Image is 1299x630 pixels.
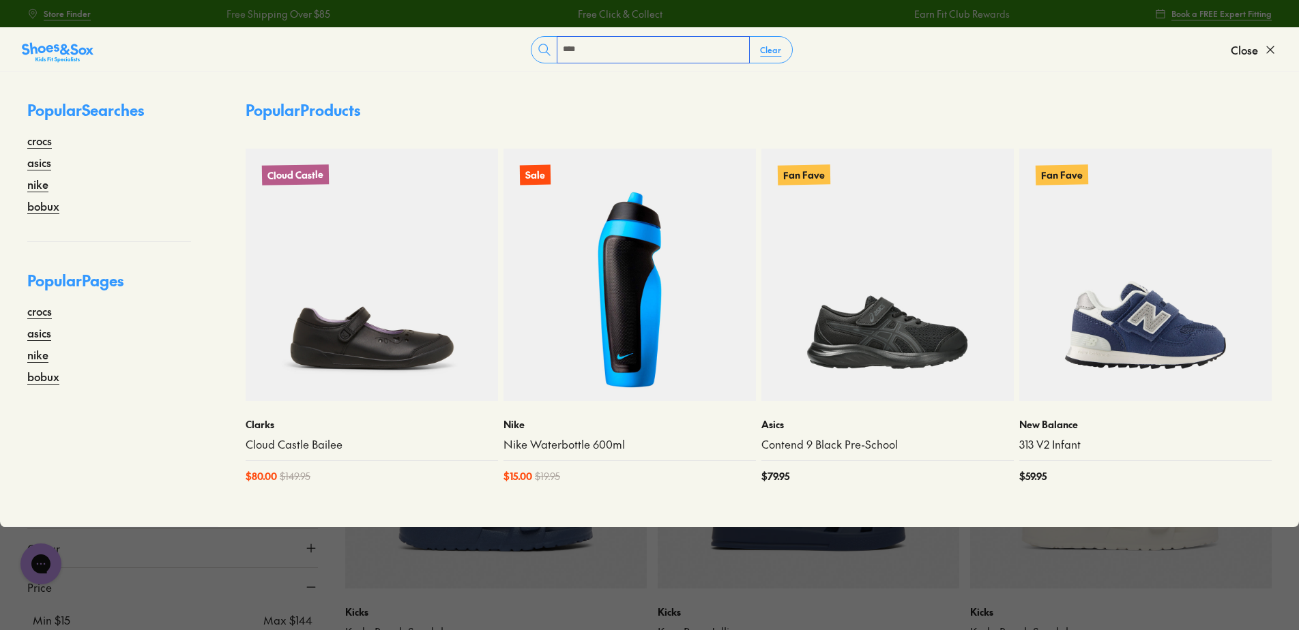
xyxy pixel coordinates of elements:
[914,7,1010,21] a: Earn Fit Club Rewards
[33,612,70,628] p: Min $ 15
[520,165,551,185] p: Sale
[246,149,498,401] a: Cloud Castle
[761,149,1014,401] a: Fan Fave
[27,269,191,303] p: Popular Pages
[1036,164,1088,185] p: Fan Fave
[27,99,191,132] p: Popular Searches
[761,437,1014,452] a: Contend 9 Black Pre-School
[27,325,51,341] a: asics
[27,176,48,192] a: nike
[44,7,91,20] span: Store Finder
[27,346,48,363] a: nike
[1155,1,1272,26] a: Book a FREE Expert Fitting
[27,132,52,149] a: crocs
[27,198,59,214] a: bobux
[263,612,312,628] p: Max $ 144
[27,568,318,606] button: Price
[1019,437,1272,452] a: 313 V2 Infant
[27,154,51,170] a: asics
[27,1,91,26] a: Store Finder
[503,437,756,452] a: Nike Waterbottle 600ml
[577,7,662,21] a: Free Click & Collect
[1231,42,1258,58] span: Close
[778,164,830,185] p: Fan Fave
[345,605,647,619] p: Kicks
[503,417,756,432] p: Nike
[503,149,756,401] a: Sale
[1171,7,1272,20] span: Book a FREE Expert Fitting
[761,469,789,483] span: $ 79.95
[246,437,498,452] a: Cloud Castle Bailee
[246,417,498,432] p: Clarks
[262,164,329,185] p: Cloud Castle
[1019,149,1272,401] a: Fan Fave
[761,417,1014,432] p: Asics
[1019,469,1047,483] span: $ 59.95
[27,368,59,385] a: bobux
[1231,35,1277,65] button: Close
[226,7,330,21] a: Free Shipping Over $85
[1019,417,1272,432] p: New Balance
[970,605,1272,619] p: Kicks
[27,303,52,319] a: crocs
[503,469,532,483] span: $ 15.00
[658,605,959,619] p: Kicks
[27,529,318,567] button: Colour
[22,42,93,63] img: SNS_Logo_Responsive.svg
[280,469,310,483] span: $ 149.95
[246,99,360,121] p: Popular Products
[14,539,68,589] iframe: Gorgias live chat messenger
[22,39,93,61] a: Shoes &amp; Sox
[246,469,277,483] span: $ 80.00
[535,469,560,483] span: $ 19.95
[749,37,792,62] button: Clear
